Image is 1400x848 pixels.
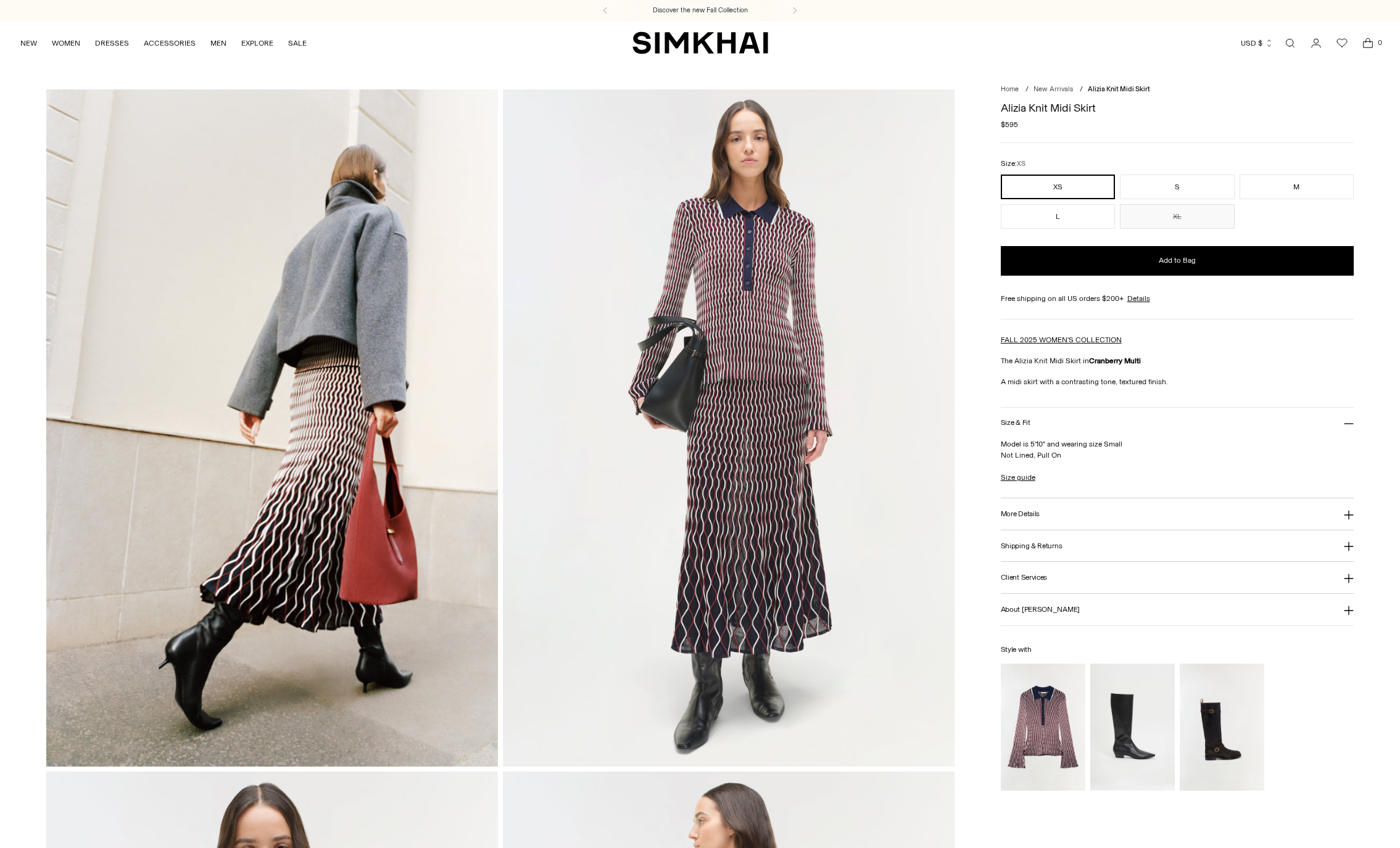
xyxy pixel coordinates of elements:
a: NEW [20,30,37,57]
button: About [PERSON_NAME] [1001,594,1354,625]
a: EXPLORE [241,30,273,57]
h3: Shipping & Returns [1001,542,1062,550]
button: XL [1120,204,1234,229]
div: / [1080,84,1083,95]
h3: About [PERSON_NAME] [1001,606,1080,614]
a: Go to the account page [1304,31,1328,56]
div: Free shipping on all US orders $200+ [1001,293,1354,304]
a: MEN [210,30,226,57]
a: Size guide [1001,472,1035,483]
label: Size: [1001,158,1025,170]
h1: Alizia Knit Midi Skirt [1001,102,1354,113]
a: FALL 2025 WOMEN'S COLLECTION [1001,335,1122,344]
a: Wishlist [1330,31,1354,56]
a: DRESSES [95,30,129,57]
button: Client Services [1001,562,1354,593]
span: XS [1017,160,1025,168]
button: M [1240,175,1354,199]
img: Alizia Knit Midi Skirt [503,89,955,767]
a: Lowen Leather Riding Boot [1090,664,1175,791]
span: Add to Bag [1159,255,1196,266]
span: 0 [1374,37,1385,48]
nav: breadcrumbs [1001,84,1354,95]
h3: More Details [1001,510,1040,518]
button: Shipping & Returns [1001,530,1354,562]
button: Add to Bag [1001,246,1354,276]
a: SALE [288,30,307,57]
strong: Cranberry Multi [1089,356,1141,365]
button: Size & Fit [1001,408,1354,439]
a: Colleen Knit Polo Top [1001,664,1085,791]
span: $595 [1001,119,1018,130]
h6: Style with [1001,646,1354,654]
img: Alizia Knit Midi Skirt [46,89,498,767]
button: S [1120,175,1234,199]
div: / [1025,84,1029,95]
a: Open search modal [1278,31,1303,56]
a: New Arrivals [1033,85,1073,93]
a: Discover the new Fall Collection [653,6,748,15]
a: Details [1127,293,1150,304]
a: Noah Moto Leather Boot [1180,664,1264,791]
button: L [1001,204,1115,229]
p: Model is 5'10" and wearing size Small Not Lined, Pull On [1001,438,1354,461]
a: SIMKHAI [632,31,768,55]
p: A midi skirt with a contrasting tone, textured finish. [1001,376,1354,387]
a: WOMEN [52,30,80,57]
span: Alizia Knit Midi Skirt [1088,85,1150,93]
button: USD $ [1241,30,1274,57]
a: ACCESSORIES [144,30,196,57]
button: XS [1001,175,1115,199]
h3: Client Services [1001,574,1048,582]
a: Home [1001,85,1019,93]
h3: Size & Fit [1001,419,1030,427]
a: Open cart modal [1356,31,1380,56]
button: More Details [1001,498,1354,530]
p: The Alizia Knit Midi Skirt in [1001,355,1354,366]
